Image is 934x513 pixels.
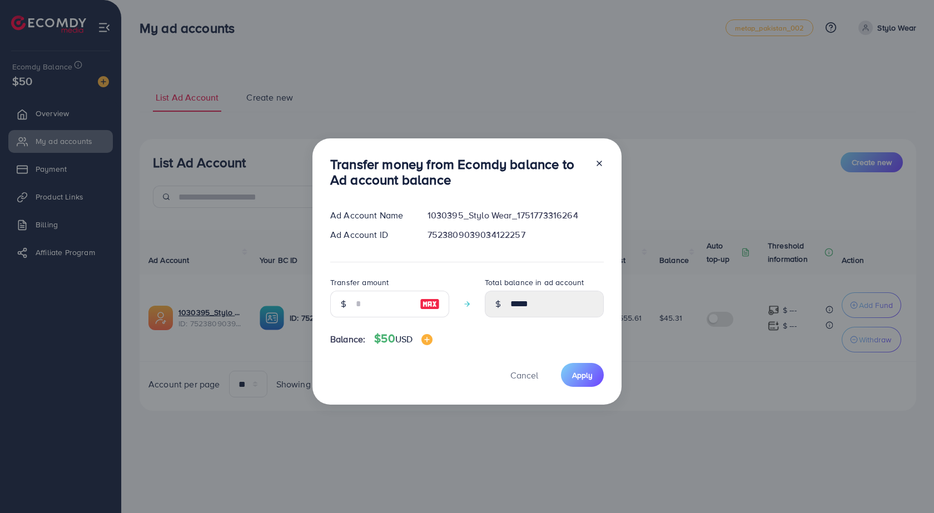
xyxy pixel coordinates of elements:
label: Total balance in ad account [485,277,584,288]
button: Cancel [496,363,552,387]
iframe: Chat [887,463,926,505]
label: Transfer amount [330,277,389,288]
span: Apply [572,370,593,381]
h4: $50 [374,332,433,346]
h3: Transfer money from Ecomdy balance to Ad account balance [330,156,586,188]
img: image [421,334,433,345]
div: 1030395_Stylo Wear_1751773316264 [419,209,613,222]
span: Cancel [510,369,538,381]
span: Balance: [330,333,365,346]
img: image [420,297,440,311]
span: USD [395,333,413,345]
div: 7523809039034122257 [419,228,613,241]
button: Apply [561,363,604,387]
div: Ad Account Name [321,209,419,222]
div: Ad Account ID [321,228,419,241]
